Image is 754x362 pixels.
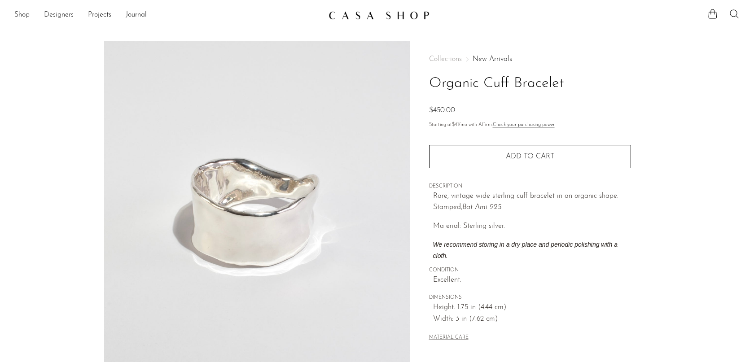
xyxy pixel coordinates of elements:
p: Starting at /mo with Affirm. [429,121,631,129]
a: Projects [88,9,111,21]
i: We recommend storing in a dry place and periodic polishing with a cloth. [433,241,618,260]
button: MATERIAL CARE [429,335,469,341]
em: Bat Ami 925. [462,204,503,211]
a: Check your purchasing power - Learn more about Affirm Financing (opens in modal) [493,122,555,127]
span: Width: 3 in (7.62 cm) [433,314,631,325]
a: Shop [14,9,30,21]
span: DESCRIPTION [429,183,631,191]
span: CONDITION [429,266,631,275]
h1: Organic Cuff Bracelet [429,72,631,95]
a: Journal [126,9,147,21]
nav: Desktop navigation [14,8,321,23]
span: Add to cart [506,153,554,161]
a: Designers [44,9,74,21]
ul: NEW HEADER MENU [14,8,321,23]
span: Collections [429,56,462,63]
p: Material: Sterling silver. [433,221,631,232]
span: $41 [452,122,459,127]
a: New Arrivals [473,56,512,63]
nav: Breadcrumbs [429,56,631,63]
span: $450.00 [429,107,455,114]
button: Add to cart [429,145,631,168]
span: DIMENSIONS [429,294,631,302]
span: Excellent. [433,275,631,286]
p: Rare, vintage wide sterling cuff bracelet in an organic shape. Stamped, [433,191,631,214]
span: Height: 1.75 in (4.44 cm) [433,302,631,314]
